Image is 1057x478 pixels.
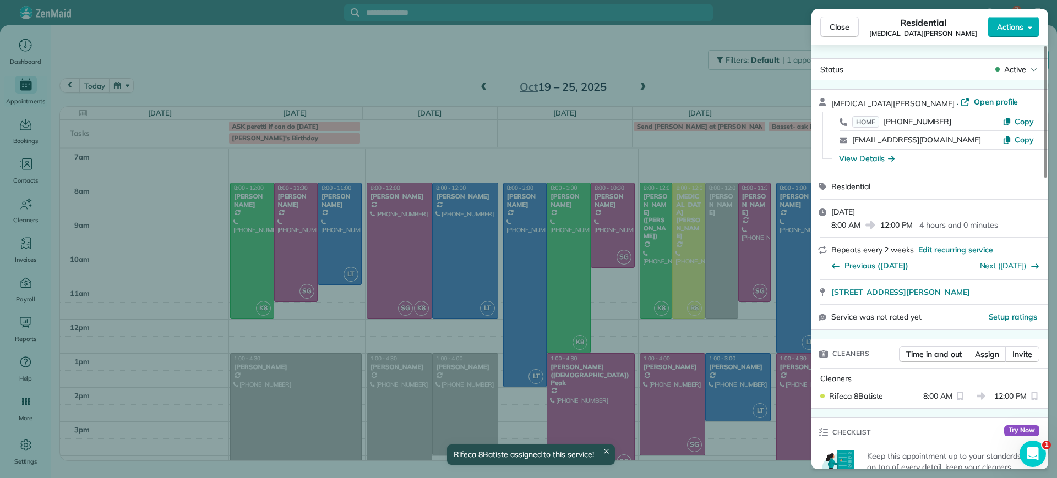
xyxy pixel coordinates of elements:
span: Try Now [1004,425,1039,436]
span: Invite [1012,349,1032,360]
span: Open profile [974,96,1018,107]
span: Time in and out [906,349,962,360]
span: Repeats every 2 weeks [831,245,914,255]
span: 8:00 AM [831,219,860,230]
span: Residential [831,182,870,191]
div: Rifeca 8Batiste assigned to this service! [447,444,614,465]
button: Next ([DATE]) [980,260,1040,271]
button: Previous ([DATE]) [831,260,908,271]
button: View Details [839,153,895,164]
span: Rifeca 8Batiste [829,391,883,402]
a: [EMAIL_ADDRESS][DOMAIN_NAME] [852,135,981,145]
span: Assign [975,349,999,360]
span: Service was not rated yet [831,311,922,323]
span: Cleaners [832,348,869,359]
p: 4 hours and 0 minutes [919,219,998,230]
button: Copy [1002,116,1034,127]
span: · [955,99,961,108]
span: Setup ratings [989,312,1038,322]
span: Copy [1015,135,1034,145]
span: [PHONE_NUMBER] [884,117,951,127]
a: HOME[PHONE_NUMBER] [852,116,951,127]
span: Checklist [832,427,871,438]
span: [DATE] [831,207,855,217]
a: [STREET_ADDRESS][PERSON_NAME] [831,287,1042,298]
span: Status [820,64,843,74]
span: 12:00 PM [880,219,913,230]
span: 12:00 PM [994,391,1027,402]
button: Invite [1005,346,1039,362]
button: Time in and out [899,346,969,362]
span: 1 [1042,441,1051,449]
span: Edit recurring service [918,244,993,255]
button: Assign [968,346,1006,362]
span: Close [830,21,849,32]
a: Open profile [961,96,1018,107]
span: Actions [997,21,1023,32]
span: [MEDICAL_DATA][PERSON_NAME] [869,29,977,38]
span: [MEDICAL_DATA][PERSON_NAME] [831,98,955,108]
button: Copy [1002,134,1034,145]
span: 8:00 AM [923,391,952,402]
span: Residential [900,16,947,29]
span: Cleaners [820,373,852,383]
span: HOME [852,116,879,128]
span: [STREET_ADDRESS][PERSON_NAME] [831,287,970,298]
iframe: Intercom live chat [1020,441,1046,467]
button: Close [820,17,859,37]
span: Active [1004,64,1026,75]
span: Copy [1015,117,1034,127]
button: Setup ratings [989,311,1038,322]
span: Previous ([DATE]) [844,260,908,271]
a: Next ([DATE]) [980,261,1027,271]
